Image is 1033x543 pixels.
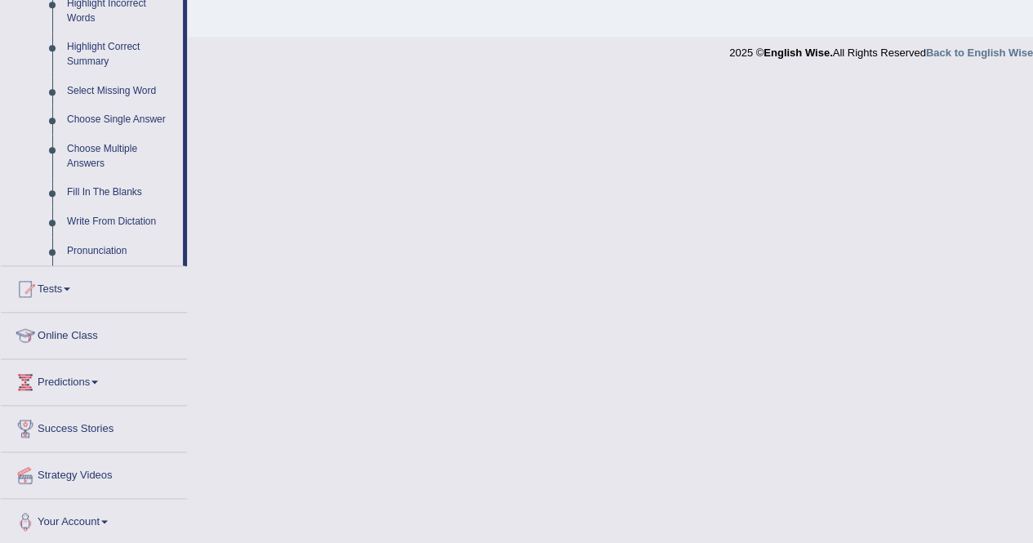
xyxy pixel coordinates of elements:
[60,105,183,135] a: Choose Single Answer
[1,359,187,400] a: Predictions
[60,207,183,237] a: Write From Dictation
[1,266,187,307] a: Tests
[1,452,187,493] a: Strategy Videos
[764,47,832,59] strong: English Wise.
[926,47,1033,59] a: Back to English Wise
[60,178,183,207] a: Fill In The Blanks
[1,406,187,447] a: Success Stories
[729,37,1033,60] div: 2025 © All Rights Reserved
[1,499,187,540] a: Your Account
[60,33,183,76] a: Highlight Correct Summary
[60,237,183,266] a: Pronunciation
[60,135,183,178] a: Choose Multiple Answers
[1,313,187,354] a: Online Class
[60,77,183,106] a: Select Missing Word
